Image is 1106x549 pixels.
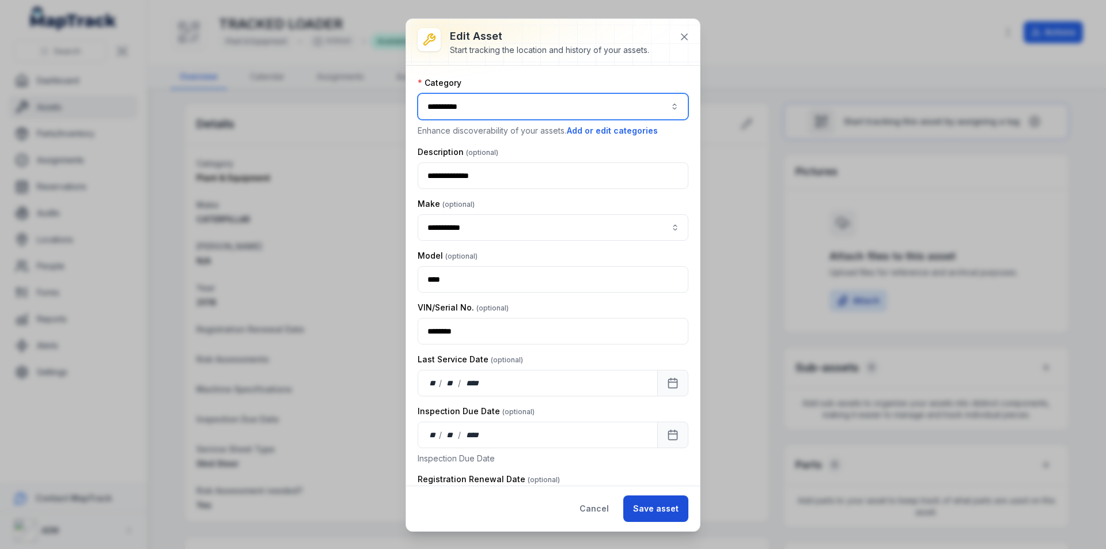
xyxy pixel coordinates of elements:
[450,28,649,44] h3: Edit asset
[439,377,443,389] div: /
[450,44,649,56] div: Start tracking the location and history of your assets.
[418,406,535,417] label: Inspection Due Date
[657,422,688,448] button: Calendar
[443,377,459,389] div: month,
[623,495,688,522] button: Save asset
[458,377,462,389] div: /
[570,495,619,522] button: Cancel
[427,377,439,389] div: day,
[657,370,688,396] button: Calendar
[427,429,439,441] div: day,
[418,214,688,241] input: asset-edit:cf[8261eee4-602e-4976-b39b-47b762924e3f]-label
[439,429,443,441] div: /
[418,453,688,464] p: Inspection Due Date
[418,77,461,89] label: Category
[566,124,658,137] button: Add or edit categories
[443,429,459,441] div: month,
[458,429,462,441] div: /
[418,354,523,365] label: Last Service Date
[418,302,509,313] label: VIN/Serial No.
[462,377,483,389] div: year,
[418,146,498,158] label: Description
[418,198,475,210] label: Make
[418,474,560,485] label: Registration Renewal Date
[418,124,688,137] p: Enhance discoverability of your assets.
[462,429,483,441] div: year,
[418,250,478,262] label: Model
